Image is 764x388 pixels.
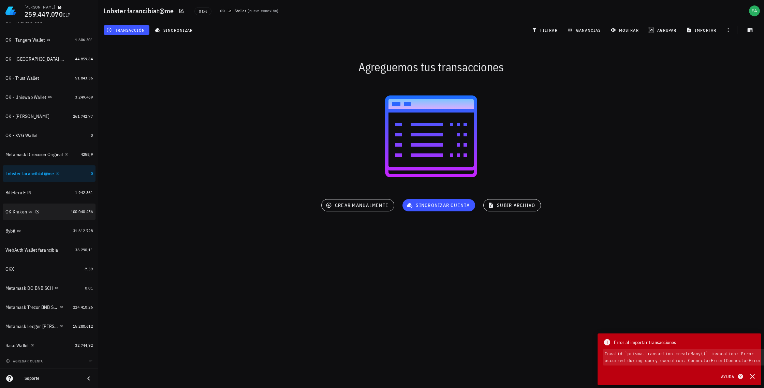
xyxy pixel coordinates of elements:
[3,318,95,334] a: Metamask Ledger [PERSON_NAME] Ethereum, Electroneum y Pulse 15.280.612
[5,114,50,119] div: OK - [PERSON_NAME]
[650,27,676,33] span: agrupar
[3,242,95,258] a: WebAuth Wallet farancibia 36.290,11
[3,261,95,277] a: OKX -7,39
[3,146,95,163] a: Metamask Direccion Original 4258,9
[5,56,65,62] div: OK - [GEOGRAPHIC_DATA] Wallet
[5,228,15,234] div: Bybit
[5,285,53,291] div: Metamask DO BNB SCH
[248,8,278,14] span: ( )
[75,247,93,252] span: 36.290,11
[3,127,95,144] a: OK - XVG Wallet 0
[25,10,63,19] span: 259.447.070
[3,299,95,315] a: Metamask Trezor BNB SCH 224.410,26
[3,204,95,220] a: OK Kraken 100.040.456
[564,25,605,35] button: ganancias
[608,25,643,35] button: mostrar
[5,171,54,177] div: Lobster farancibiat@me
[3,223,95,239] a: Bybit 31.612.728
[3,165,95,182] a: Lobster farancibiat@me 0
[3,70,95,86] a: OK - Trust Wallet 51.843,36
[81,152,93,157] span: 4258,9
[156,27,193,33] span: sincronizar
[249,8,277,13] span: nueva conexión
[25,4,55,10] div: [PERSON_NAME]
[104,5,177,16] h1: Lobster farancibiat@me
[614,339,676,346] span: Error al importar transacciones
[5,133,38,138] div: OK - XVG Wallet
[5,190,31,196] div: Billetera ETN
[721,373,742,379] span: Ayuda
[228,9,232,13] img: xlm.svg
[5,247,58,253] div: WebAuth Wallet farancibia
[612,27,639,33] span: mostrar
[5,266,14,272] div: OKX
[235,8,247,14] div: Stellar
[5,94,46,100] div: OK - Uniswap Wallet
[25,376,79,381] div: Soporte
[3,337,95,354] a: Base Wallet 32.744,92
[529,25,562,35] button: filtrar
[5,5,16,16] img: LedgiFi
[73,114,93,119] span: 261.742,77
[199,8,207,15] span: 0 txs
[3,184,95,201] a: Billetera ETN 1.942.361
[73,304,93,310] span: 224.410,26
[4,358,46,364] button: agregar cuenta
[75,75,93,80] span: 51.843,36
[84,266,93,271] span: -7,39
[646,25,680,35] button: agrupar
[75,37,93,42] span: 1.606.301
[73,324,93,329] span: 15.280.612
[104,25,149,35] button: transacción
[63,12,71,18] span: CLP
[5,75,39,81] div: OK - Trust Wallet
[321,199,394,211] button: crear manualmente
[749,5,760,16] div: avatar
[5,324,58,329] div: Metamask Ledger [PERSON_NAME] Ethereum, Electroneum y Pulse
[402,199,475,211] button: sincronizar cuenta
[5,304,58,310] div: Metamask Trezor BNB SCH
[717,372,746,381] button: Ayuda
[5,209,27,215] div: OK Kraken
[75,190,93,195] span: 1.942.361
[533,27,558,33] span: filtrar
[73,228,93,233] span: 31.612.728
[91,133,93,138] span: 0
[71,209,93,214] span: 100.040.456
[7,359,43,363] span: agregar cuenta
[688,27,717,33] span: importar
[489,202,535,208] span: subir archivo
[5,343,29,348] div: Base Wallet
[75,56,93,61] span: 44.859,64
[75,94,93,100] span: 3.249.469
[108,27,145,33] span: transacción
[5,152,63,158] div: Metamask Direccion Original
[3,280,95,296] a: Metamask DO BNB SCH 0,01
[85,285,93,290] span: 0,01
[152,25,197,35] button: sincronizar
[483,199,541,211] button: subir archivo
[408,202,470,208] span: sincronizar cuenta
[3,51,95,67] a: OK - [GEOGRAPHIC_DATA] Wallet 44.859,64
[3,108,95,124] a: OK - [PERSON_NAME] 261.742,77
[75,343,93,348] span: 32.744,92
[3,89,95,105] a: OK - Uniswap Wallet 3.249.469
[5,37,45,43] div: OK - Tangem Wallet
[3,32,95,48] a: OK - Tangem Wallet 1.606.301
[569,27,601,33] span: ganancias
[91,171,93,176] span: 0
[683,25,721,35] button: importar
[327,202,388,208] span: crear manualmente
